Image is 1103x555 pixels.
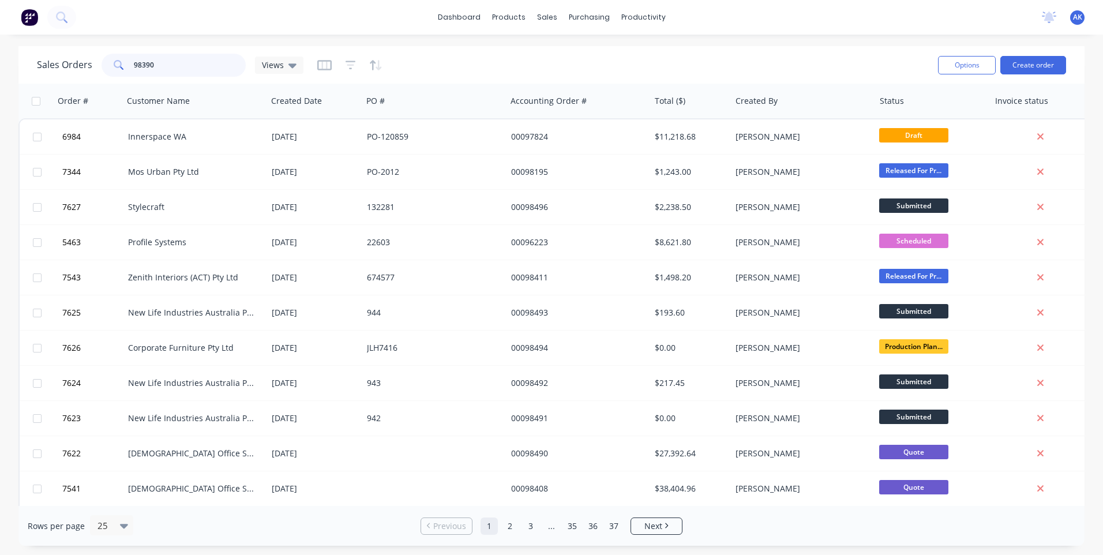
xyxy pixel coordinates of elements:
[511,201,639,213] div: 00098496
[421,520,472,532] a: Previous page
[655,272,722,283] div: $1,498.20
[272,483,358,494] div: [DATE]
[128,377,256,389] div: New Life Industries Australia Pty Ltd
[511,377,639,389] div: 00098492
[272,272,358,283] div: [DATE]
[879,304,948,318] span: Submitted
[128,483,256,494] div: [DEMOGRAPHIC_DATA] Office Systems
[262,59,284,71] span: Views
[655,95,685,107] div: Total ($)
[879,234,948,248] span: Scheduled
[644,520,662,532] span: Next
[59,401,128,436] button: 7623
[481,517,498,535] a: Page 1 is your current page
[272,448,358,459] div: [DATE]
[879,374,948,389] span: Submitted
[272,377,358,389] div: [DATE]
[367,131,495,142] div: PO-120859
[879,410,948,424] span: Submitted
[59,225,128,260] button: 5463
[655,377,722,389] div: $217.45
[1073,12,1082,22] span: AK
[736,272,864,283] div: [PERSON_NAME]
[62,131,81,142] span: 6984
[272,412,358,424] div: [DATE]
[62,166,81,178] span: 7344
[367,272,495,283] div: 674577
[655,237,722,248] div: $8,621.80
[59,155,128,189] button: 7344
[736,483,864,494] div: [PERSON_NAME]
[128,342,256,354] div: Corporate Furniture Pty Ltd
[655,483,722,494] div: $38,404.96
[511,483,639,494] div: 00098408
[128,448,256,459] div: [DEMOGRAPHIC_DATA] Office Systems
[879,198,948,213] span: Submitted
[511,307,639,318] div: 00098493
[62,307,81,318] span: 7625
[59,119,128,154] button: 6984
[879,269,948,283] span: Released For Pr...
[511,342,639,354] div: 00098494
[59,471,128,506] button: 7541
[736,377,864,389] div: [PERSON_NAME]
[511,412,639,424] div: 00098491
[416,517,687,535] ul: Pagination
[272,131,358,142] div: [DATE]
[59,295,128,330] button: 7625
[511,95,587,107] div: Accounting Order #
[62,272,81,283] span: 7543
[128,166,256,178] div: Mos Urban Pty Ltd
[128,201,256,213] div: Stylecraft
[511,448,639,459] div: 00098490
[584,517,602,535] a: Page 36
[736,131,864,142] div: [PERSON_NAME]
[736,342,864,354] div: [PERSON_NAME]
[367,342,495,354] div: JLH7416
[736,166,864,178] div: [PERSON_NAME]
[62,237,81,248] span: 5463
[59,190,128,224] button: 7627
[367,237,495,248] div: 22603
[59,366,128,400] button: 7624
[367,307,495,318] div: 944
[58,95,88,107] div: Order #
[62,377,81,389] span: 7624
[880,95,904,107] div: Status
[272,307,358,318] div: [DATE]
[655,412,722,424] div: $0.00
[272,166,358,178] div: [DATE]
[736,412,864,424] div: [PERSON_NAME]
[272,201,358,213] div: [DATE]
[28,520,85,532] span: Rows per page
[128,307,256,318] div: New Life Industries Australia Pty Ltd
[655,307,722,318] div: $193.60
[736,237,864,248] div: [PERSON_NAME]
[272,237,358,248] div: [DATE]
[511,272,639,283] div: 00098411
[655,131,722,142] div: $11,218.68
[433,520,466,532] span: Previous
[938,56,996,74] button: Options
[128,272,256,283] div: Zenith Interiors (ACT) Pty Ltd
[272,342,358,354] div: [DATE]
[511,131,639,142] div: 00097824
[563,9,616,26] div: purchasing
[522,517,539,535] a: Page 3
[432,9,486,26] a: dashboard
[1000,56,1066,74] button: Create order
[879,128,948,142] span: Draft
[59,331,128,365] button: 7626
[543,517,560,535] a: Jump forward
[62,483,81,494] span: 7541
[501,517,519,535] a: Page 2
[564,517,581,535] a: Page 35
[486,9,531,26] div: products
[605,517,622,535] a: Page 37
[59,436,128,471] button: 7622
[511,237,639,248] div: 00096223
[631,520,682,532] a: Next page
[128,131,256,142] div: Innerspace WA
[367,377,495,389] div: 943
[62,201,81,213] span: 7627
